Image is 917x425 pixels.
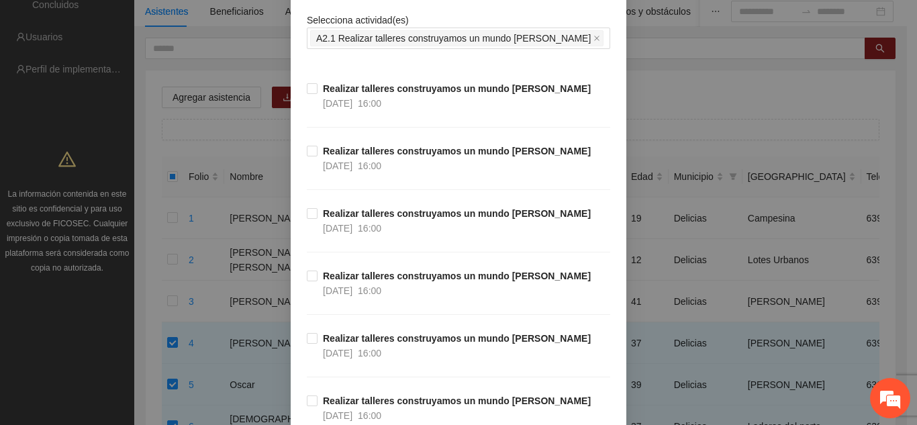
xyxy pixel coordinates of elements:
strong: Realizar talleres construyamos un mundo [PERSON_NAME] [323,208,591,219]
span: A2.1 Realizar talleres construyamos un mundo [PERSON_NAME] [316,31,591,46]
strong: Realizar talleres construyamos un mundo [PERSON_NAME] [323,395,591,406]
span: 16:00 [358,410,381,421]
textarea: Escriba su mensaje y pulse “Intro” [7,283,256,330]
span: [DATE] [323,348,352,359]
span: Estamos en línea. [78,137,185,273]
strong: Realizar talleres construyamos un mundo [PERSON_NAME] [323,333,591,344]
span: [DATE] [323,98,352,109]
span: [DATE] [323,160,352,171]
span: close [593,35,600,42]
span: [DATE] [323,410,352,421]
div: Minimizar ventana de chat en vivo [220,7,252,39]
span: 16:00 [358,98,381,109]
strong: Realizar talleres construyamos un mundo [PERSON_NAME] [323,83,591,94]
span: 16:00 [358,223,381,234]
span: Selecciona actividad(es) [307,15,409,26]
span: 16:00 [358,160,381,171]
span: A2.1 Realizar talleres construyamos un mundo de paz [310,30,604,46]
div: Chatee con nosotros ahora [70,68,226,86]
strong: Realizar talleres construyamos un mundo [PERSON_NAME] [323,146,591,156]
span: [DATE] [323,285,352,296]
strong: Realizar talleres construyamos un mundo [PERSON_NAME] [323,271,591,281]
span: 16:00 [358,348,381,359]
span: 16:00 [358,285,381,296]
span: [DATE] [323,223,352,234]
